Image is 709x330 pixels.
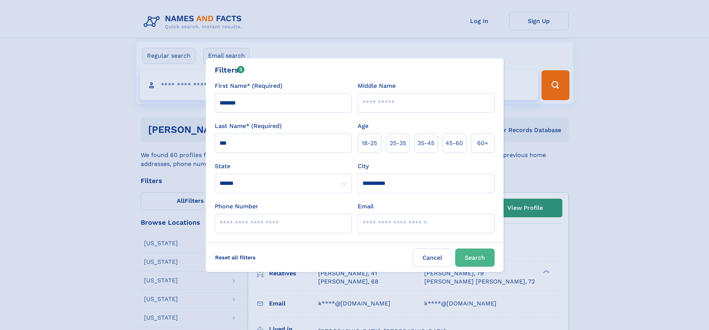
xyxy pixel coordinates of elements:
[215,162,352,171] label: State
[413,249,452,267] label: Cancel
[215,81,282,90] label: First Name* (Required)
[210,249,261,266] label: Reset all filters
[445,139,463,148] span: 45‑60
[215,122,282,131] label: Last Name* (Required)
[477,139,488,148] span: 60+
[362,139,377,148] span: 18‑25
[215,202,258,211] label: Phone Number
[358,81,396,90] label: Middle Name
[358,122,368,131] label: Age
[390,139,406,148] span: 25‑35
[215,64,245,76] div: Filters
[418,139,434,148] span: 35‑45
[358,162,369,171] label: City
[455,249,495,267] button: Search
[358,202,374,211] label: Email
